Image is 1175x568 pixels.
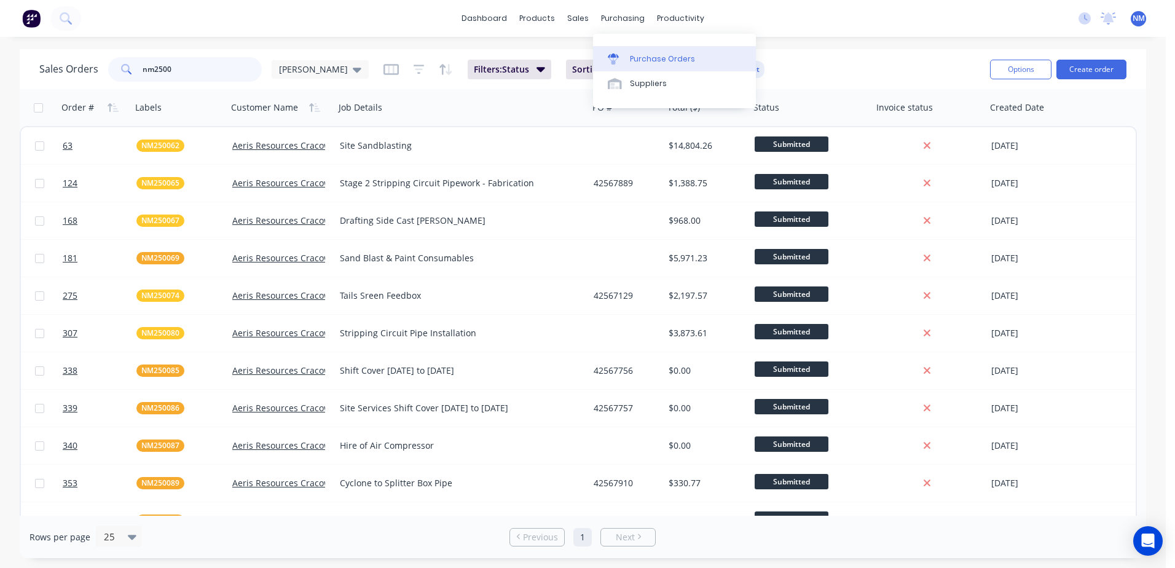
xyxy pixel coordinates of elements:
span: NM250080 [141,327,179,339]
span: Submitted [755,286,828,302]
span: Submitted [755,174,828,189]
span: NM250069 [141,252,179,264]
div: Drafting Side Cast [PERSON_NAME] [340,215,572,227]
div: Purchase Orders [630,53,695,65]
a: 340 [63,427,136,464]
span: Sorting: Customer Name, Order # [572,63,698,76]
div: Tails Sreen Feedbox [340,290,572,302]
span: NM250090 [141,515,179,527]
span: 63 [63,140,73,152]
span: [PERSON_NAME] [279,63,348,76]
span: 340 [63,440,77,452]
span: NM250089 [141,477,179,489]
button: Filters:Status [468,60,551,79]
span: Next [616,531,635,543]
div: [DATE] [991,177,1083,189]
img: Factory [22,9,41,28]
a: Aeris Resources Cracow Operations [232,140,379,151]
a: Aeris Resources Cracow Operations [232,365,379,376]
button: Options [990,60,1051,79]
div: Open Intercom Messenger [1133,526,1163,556]
a: Aeris Resources Cracow Operations [232,477,379,489]
button: Create order [1056,60,1126,79]
span: NM [1133,13,1145,24]
a: Aeris Resources Cracow Operations [232,290,379,301]
div: PO # [592,101,612,114]
button: NM250080 [136,327,184,339]
div: $5,971.23 [669,252,741,264]
div: Invoice status [876,101,933,114]
div: $0.00 [669,402,741,414]
div: 42567910 [594,477,656,489]
button: NM250074 [136,290,184,302]
span: Submitted [755,249,828,264]
div: $14,804.26 [669,140,741,152]
span: NM250085 [141,365,179,377]
div: Site Services Shift Cover [DATE] to [DATE] [340,402,572,414]
div: Job Details [339,101,382,114]
a: Aeris Resources Cracow Operations [232,515,379,526]
div: $0.00 [669,365,741,377]
div: Created Date [990,101,1044,114]
div: $968.00 [669,215,741,227]
div: [DATE] [991,215,1083,227]
div: Water Jet Blast Nozzle [340,515,572,527]
div: products [513,9,561,28]
div: $330.77 [669,477,741,489]
span: Submitted [755,436,828,452]
a: Aeris Resources Cracow Operations [232,252,379,264]
a: 375 [63,502,136,539]
span: 338 [63,365,77,377]
div: 42567757 [594,402,656,414]
span: Submitted [755,399,828,414]
div: $588.50 [669,515,741,527]
a: 181 [63,240,136,277]
div: Labels [135,101,162,114]
div: [DATE] [991,252,1083,264]
button: NM250086 [136,402,184,414]
a: Purchase Orders [593,46,756,71]
a: 338 [63,352,136,389]
a: Previous page [510,531,564,543]
button: NM250085 [136,365,184,377]
a: dashboard [455,9,513,28]
div: $0.00 [669,440,741,452]
div: [DATE] [991,140,1083,152]
div: [DATE] [991,327,1083,339]
span: Submitted [755,474,828,489]
div: $3,873.61 [669,327,741,339]
a: 168 [63,202,136,239]
div: [DATE] [991,402,1083,414]
div: $1,388.75 [669,177,741,189]
div: sales [561,9,595,28]
div: Order # [61,101,94,114]
button: NM250087 [136,440,184,452]
button: NM250090 [136,515,184,527]
span: Submitted [755,361,828,377]
span: 168 [63,215,77,227]
div: [DATE] [991,515,1083,527]
button: NM250067 [136,215,184,227]
div: Hire of Air Compressor [340,440,572,452]
span: NM250086 [141,402,179,414]
button: Sorting:Customer Name, Order # [566,60,720,79]
div: 42567889 [594,177,656,189]
div: Customer Name [231,101,298,114]
div: Site Sandblasting [340,140,572,152]
a: Next page [601,531,655,543]
a: 307 [63,315,136,352]
a: 275 [63,277,136,314]
span: 353 [63,477,77,489]
div: 42567129 [594,290,656,302]
a: Aeris Resources Cracow Operations [232,177,379,189]
a: 353 [63,465,136,502]
span: Previous [523,531,558,543]
span: Submitted [755,136,828,152]
button: NM250069 [136,252,184,264]
span: 339 [63,402,77,414]
span: 307 [63,327,77,339]
div: [DATE] [991,290,1083,302]
a: 124 [63,165,136,202]
span: Filters: Status [474,63,529,76]
ul: Pagination [505,528,661,546]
